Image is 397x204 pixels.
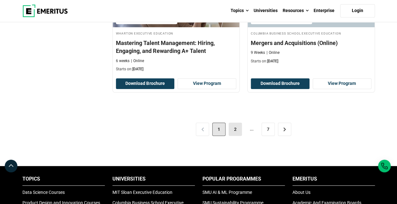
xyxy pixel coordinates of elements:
[251,39,371,47] h4: Mergers and Acquisitions (Online)
[292,190,310,195] a: About Us
[112,190,172,195] a: MIT Sloan Executive Education
[116,30,237,36] h4: Wharton Executive Education
[131,58,144,64] p: Online
[251,59,371,64] p: Starts on:
[251,50,265,55] p: 9 Weeks
[229,123,242,136] a: 2
[278,123,291,136] a: >
[313,78,371,89] a: View Program
[267,50,280,55] p: Online
[202,190,252,195] a: SMU AI & ML Programme
[251,78,310,89] button: Download Brochure
[116,67,237,72] p: Starts on:
[245,123,258,136] span: ...
[22,190,65,195] a: Data Science Courses
[177,78,236,89] a: View Program
[267,59,278,63] span: [DATE]
[116,58,129,64] p: 6 weeks
[116,78,175,89] button: Download Brochure
[212,123,226,136] span: 1
[251,30,371,36] h4: Columbia Business School Executive Education
[262,123,275,136] a: 7
[340,4,375,17] a: Login
[116,39,237,55] h4: Mastering Talent Management: Hiring, Engaging, and Rewarding A+ Talent
[132,67,143,71] span: [DATE]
